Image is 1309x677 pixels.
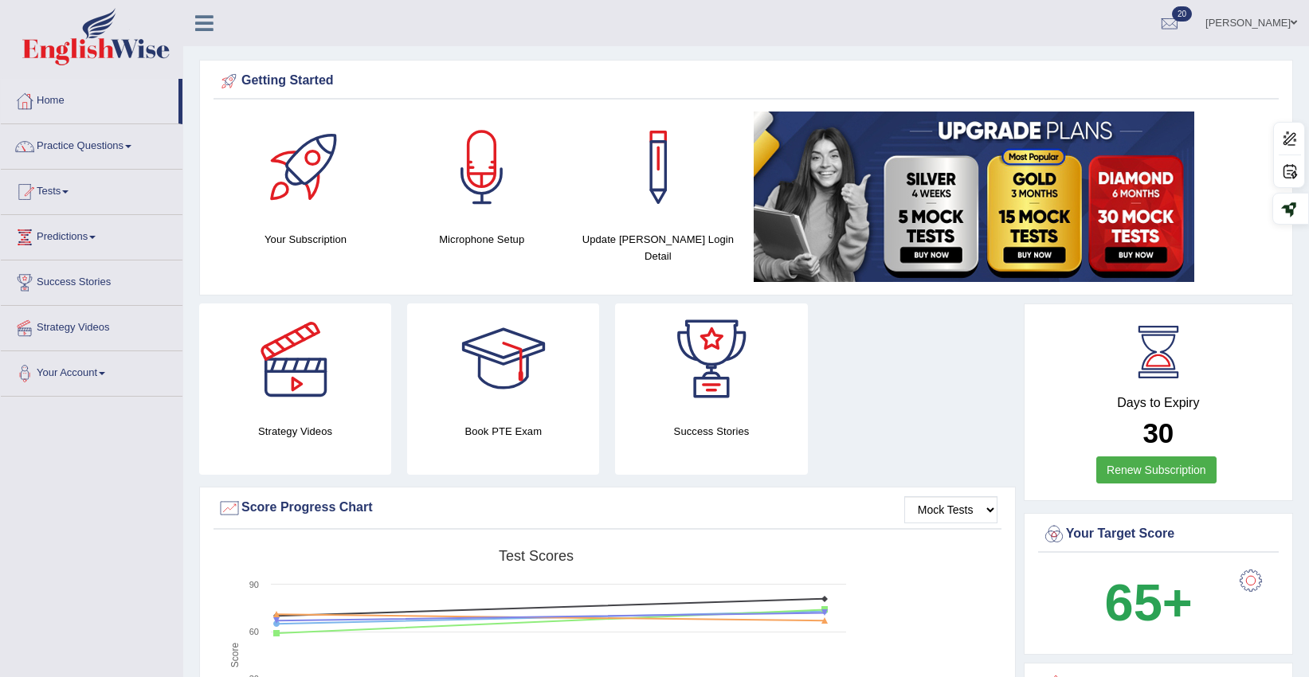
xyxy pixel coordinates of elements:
[218,69,1275,93] div: Getting Started
[1172,6,1192,22] span: 20
[1,124,182,164] a: Practice Questions
[578,231,738,264] h4: Update [PERSON_NAME] Login Detail
[1142,417,1174,448] b: 30
[1,260,182,300] a: Success Stories
[229,643,241,668] tspan: Score
[1042,396,1275,410] h4: Days to Expiry
[402,231,562,248] h4: Microphone Setup
[1,306,182,346] a: Strategy Videos
[1,170,182,209] a: Tests
[1,215,182,255] a: Predictions
[249,580,259,589] text: 90
[1105,573,1193,632] b: 65+
[499,548,574,564] tspan: Test scores
[225,231,386,248] h4: Your Subscription
[407,423,599,440] h4: Book PTE Exam
[1042,522,1275,546] div: Your Target Score
[249,627,259,636] text: 60
[1,351,182,391] a: Your Account
[1,79,178,119] a: Home
[1096,456,1217,483] a: Renew Subscription
[218,496,997,520] div: Score Progress Chart
[754,112,1194,282] img: small5.jpg
[615,423,807,440] h4: Success Stories
[199,423,391,440] h4: Strategy Videos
